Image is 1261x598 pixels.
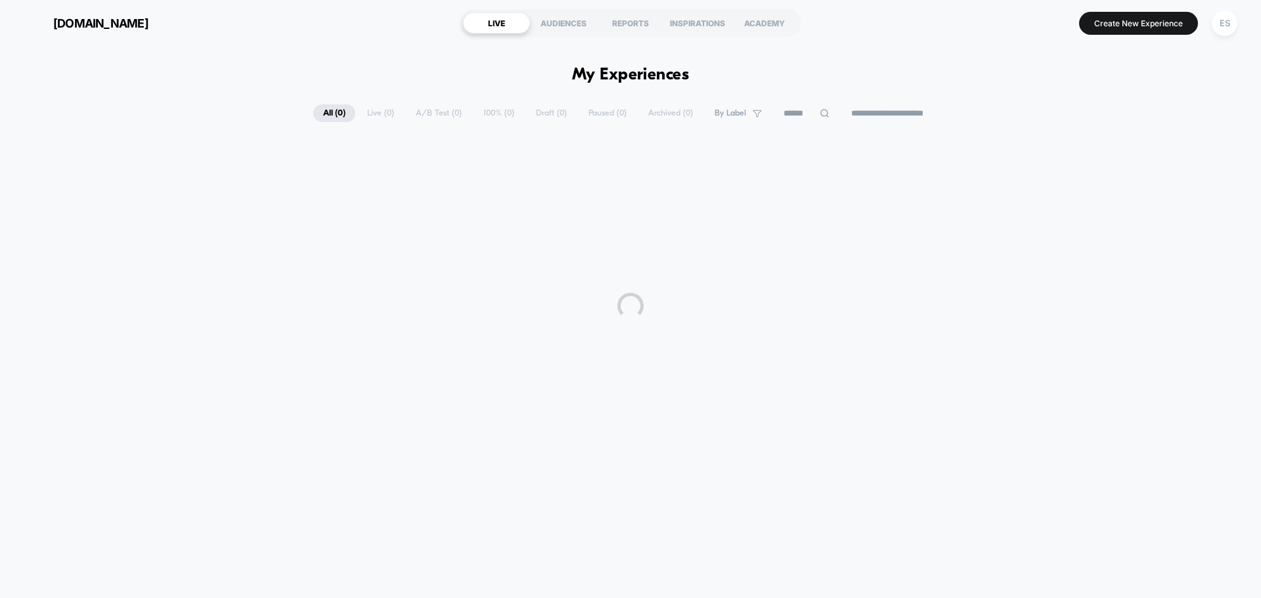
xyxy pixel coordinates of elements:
div: ACADEMY [731,12,798,33]
button: [DOMAIN_NAME] [20,12,152,33]
div: REPORTS [597,12,664,33]
div: INSPIRATIONS [664,12,731,33]
button: Create New Experience [1079,12,1198,35]
div: LIVE [463,12,530,33]
span: All ( 0 ) [313,104,355,122]
button: ES [1208,10,1241,37]
span: [DOMAIN_NAME] [53,16,148,30]
div: AUDIENCES [530,12,597,33]
h1: My Experiences [572,66,690,85]
div: ES [1212,11,1237,36]
span: By Label [715,108,746,118]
